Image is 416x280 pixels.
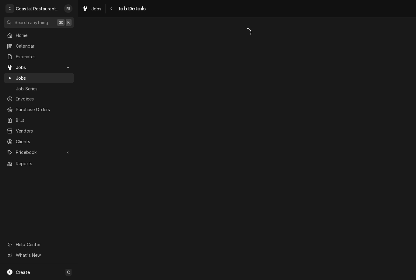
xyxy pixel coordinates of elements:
a: Estimates [4,52,74,62]
a: Go to Pricebook [4,147,74,157]
a: Clients [4,136,74,147]
a: Invoices [4,94,74,104]
a: Home [4,30,74,40]
span: Loading... [78,26,416,39]
span: C [67,269,70,275]
a: Go to Help Center [4,239,74,249]
a: Go to What's New [4,250,74,260]
a: Jobs [4,73,74,83]
a: Go to Jobs [4,62,74,72]
div: Phill Blush's Avatar [64,4,72,13]
a: Purchase Orders [4,104,74,115]
span: What's New [16,252,70,258]
a: Reports [4,158,74,169]
a: Job Series [4,84,74,94]
span: Home [16,32,71,38]
span: Search anything [15,19,48,26]
div: C [5,4,14,13]
span: Jobs [16,75,71,81]
span: Clients [16,138,71,145]
span: Purchase Orders [16,106,71,113]
a: Jobs [80,4,104,14]
span: Create [16,270,30,275]
span: Jobs [16,64,62,71]
span: Reports [16,160,71,167]
button: Search anything⌘K [4,17,74,28]
span: Jobs [91,5,102,12]
span: Pricebook [16,149,62,155]
button: Navigate back [107,4,117,13]
span: Help Center [16,241,70,248]
a: Bills [4,115,74,125]
span: Job Series [16,85,71,92]
span: Invoices [16,96,71,102]
span: ⌘ [59,19,63,26]
a: Calendar [4,41,74,51]
div: PB [64,4,72,13]
span: Vendors [16,128,71,134]
span: Estimates [16,53,71,60]
span: Calendar [16,43,71,49]
div: Coastal Restaurant Repair [16,5,61,12]
span: K [67,19,70,26]
a: Vendors [4,126,74,136]
span: Bills [16,117,71,123]
span: Job Details [117,5,146,13]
